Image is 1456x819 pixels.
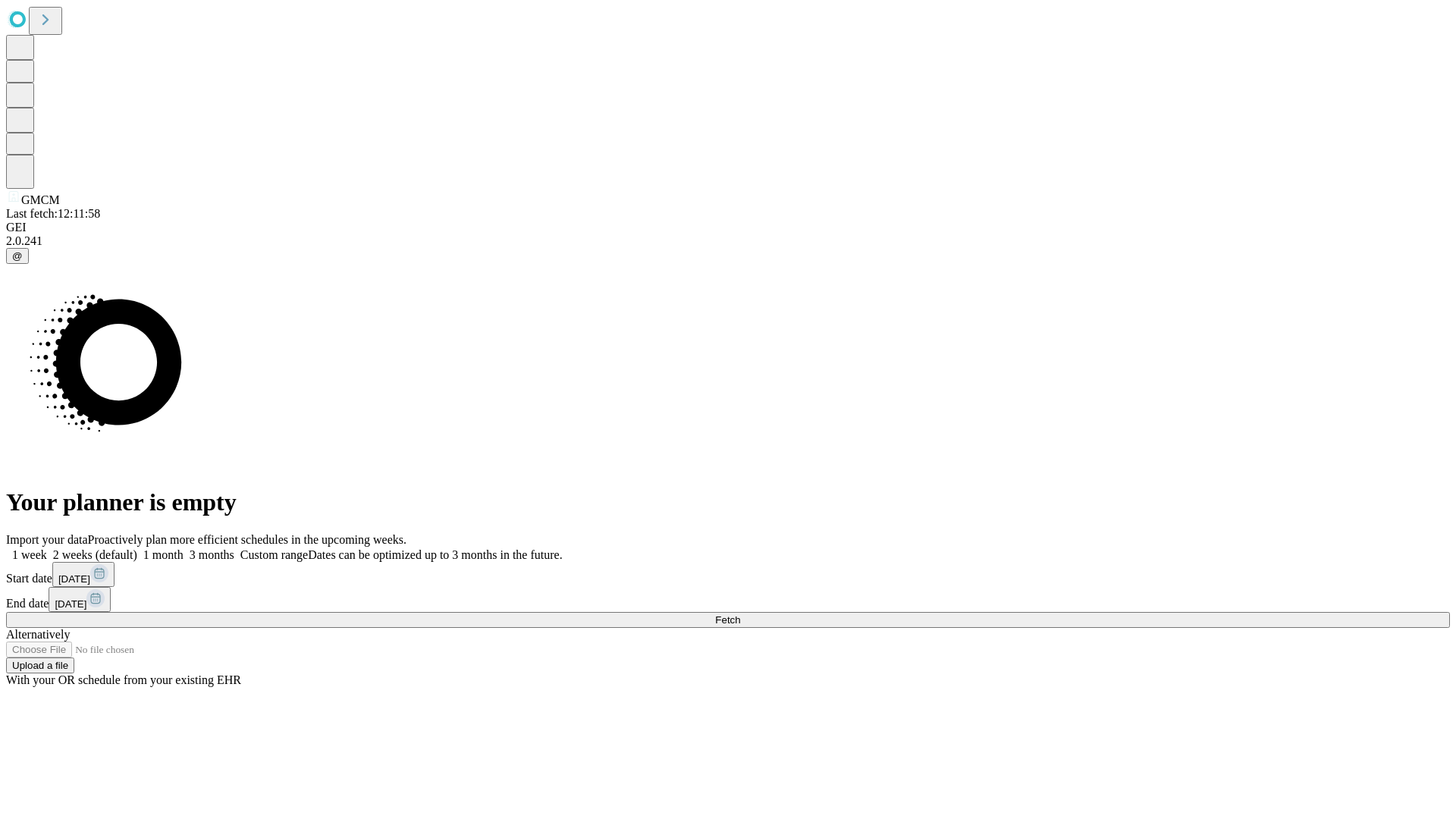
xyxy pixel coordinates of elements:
[49,587,111,612] button: [DATE]
[53,548,137,561] span: 2 weeks (default)
[21,193,60,206] span: GMCM
[6,612,1450,628] button: Fetch
[6,533,88,546] span: Import your data
[6,562,1450,587] div: Start date
[308,548,562,561] span: Dates can be optimized up to 3 months in the future.
[143,548,184,561] span: 1 month
[6,657,74,673] button: Upload a file
[240,548,308,561] span: Custom range
[88,533,406,546] span: Proactively plan more efficient schedules in the upcoming weeks.
[12,250,23,262] span: @
[6,248,29,264] button: @
[58,573,90,585] span: [DATE]
[12,548,47,561] span: 1 week
[6,234,1450,248] div: 2.0.241
[52,562,115,587] button: [DATE]
[190,548,234,561] span: 3 months
[55,598,86,610] span: [DATE]
[6,587,1450,612] div: End date
[6,488,1450,516] h1: Your planner is empty
[6,628,70,641] span: Alternatively
[6,673,241,686] span: With your OR schedule from your existing EHR
[715,614,740,626] span: Fetch
[6,221,1450,234] div: GEI
[6,207,100,220] span: Last fetch: 12:11:58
